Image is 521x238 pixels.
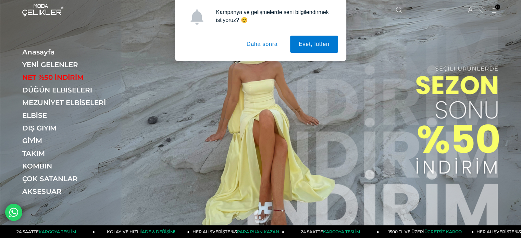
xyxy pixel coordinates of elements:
[22,187,116,196] a: AKSESUAR
[284,225,379,238] a: 24 SAATTEKARGOYA TESLİM
[22,61,116,69] a: YENİ GELENLER
[424,229,462,234] span: ÜCRETSİZ KARGO
[140,229,175,234] span: İADE & DEĞİŞİM!
[0,225,95,238] a: 24 SAATTEKARGOYA TESLİM
[22,162,116,170] a: KOMBİN
[189,9,204,25] img: notification icon
[22,137,116,145] a: GİYİM
[211,8,338,24] div: Kampanya ve gelişmelerde seni bilgilendirmek istiyoruz? 😊
[190,225,285,238] a: HER ALIŞVERİŞTE %3PARA PUAN KAZAN
[22,86,116,94] a: DÜĞÜN ELBİSELERİ
[290,36,338,53] button: Evet, lütfen
[95,225,190,238] a: KOLAY VE HIZLIİADE & DEĞİŞİM!
[22,111,116,120] a: ELBİSE
[22,149,116,158] a: TAKIM
[22,124,116,132] a: DIŞ GİYİM
[22,73,116,82] a: NET %50 İNDİRİM
[22,175,116,183] a: ÇOK SATANLAR
[379,225,474,238] a: 1500 TL VE ÜZERİÜCRETSİZ KARGO
[323,229,360,234] span: KARGOYA TESLİM
[237,229,279,234] span: PARA PUAN KAZAN
[39,229,76,234] span: KARGOYA TESLİM
[22,99,116,107] a: MEZUNİYET ELBİSELERİ
[238,36,286,53] button: Daha sonra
